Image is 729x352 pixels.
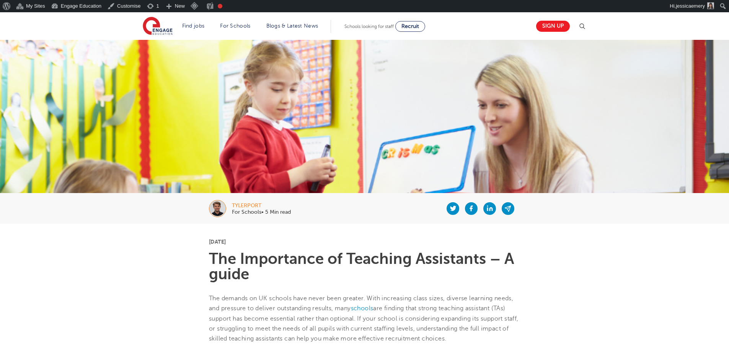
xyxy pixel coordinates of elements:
p: [DATE] [209,239,520,244]
span: jessicaemery [676,3,705,9]
img: Engage Education [143,17,173,36]
a: Blogs & Latest News [266,23,318,29]
a: Sign up [536,21,570,32]
h1: The Importance of Teaching Assistants – A guide [209,251,520,282]
a: For Schools [220,23,250,29]
a: Find jobs [182,23,205,29]
span: . [445,335,446,342]
div: Focus keyphrase not set [218,4,222,8]
span: Schools looking for staff [344,24,394,29]
div: tylerport [232,203,291,208]
a: schools [351,305,373,312]
a: Recruit [395,21,425,32]
p: For Schools• 5 Min read [232,210,291,215]
span: The demands on UK schools have never been greater. With increasing class sizes, diverse learning ... [209,295,519,342]
span: Recruit [401,23,419,29]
